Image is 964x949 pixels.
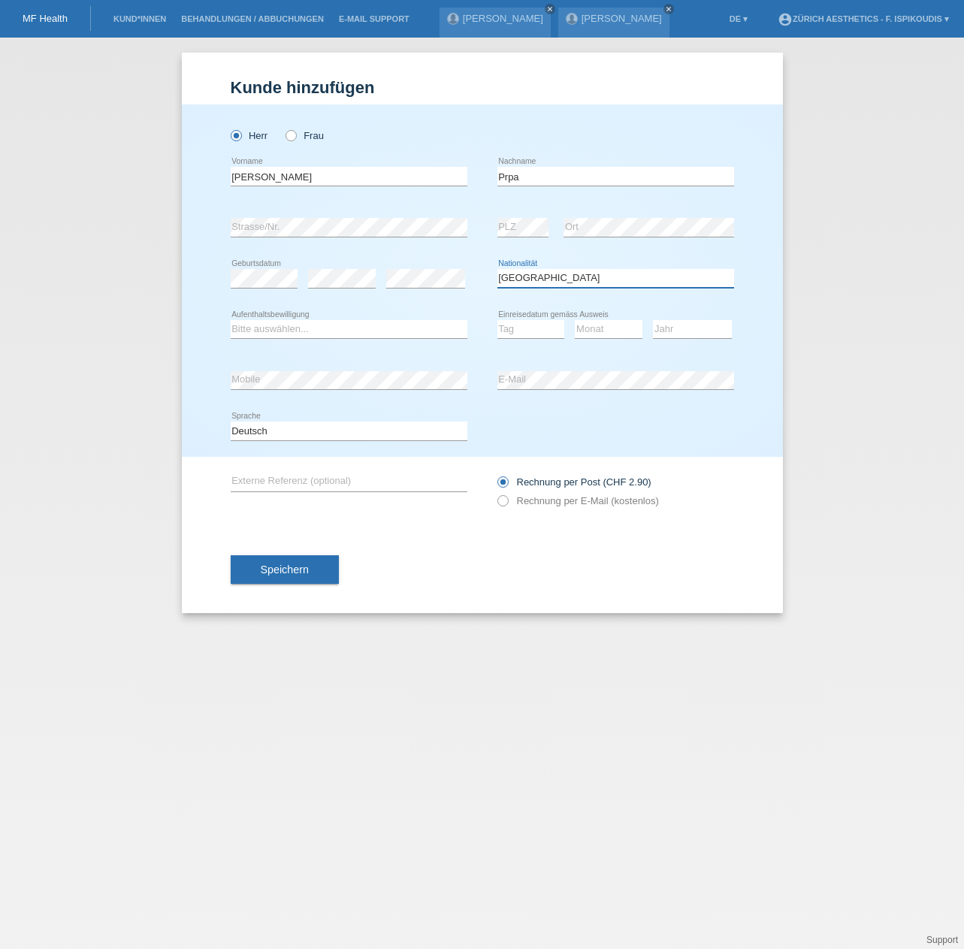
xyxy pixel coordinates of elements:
input: Herr [231,130,240,140]
a: account_circleZürich Aesthetics - F. Ispikoudis ▾ [770,14,956,23]
input: Rechnung per E-Mail (kostenlos) [497,495,507,514]
i: close [546,5,554,13]
a: [PERSON_NAME] [582,13,662,24]
i: account_circle [778,12,793,27]
a: Kund*innen [106,14,174,23]
h1: Kunde hinzufügen [231,78,734,97]
a: DE ▾ [722,14,755,23]
label: Rechnung per Post (CHF 2.90) [497,476,651,488]
button: Speichern [231,555,339,584]
label: Rechnung per E-Mail (kostenlos) [497,495,659,506]
label: Herr [231,130,268,141]
span: Speichern [261,564,309,576]
label: Frau [286,130,324,141]
a: E-Mail Support [331,14,417,23]
a: MF Health [23,13,68,24]
a: [PERSON_NAME] [463,13,543,24]
input: Frau [286,130,295,140]
a: close [545,4,555,14]
a: Support [926,935,958,945]
i: close [665,5,672,13]
a: close [663,4,674,14]
a: Behandlungen / Abbuchungen [174,14,331,23]
input: Rechnung per Post (CHF 2.90) [497,476,507,495]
